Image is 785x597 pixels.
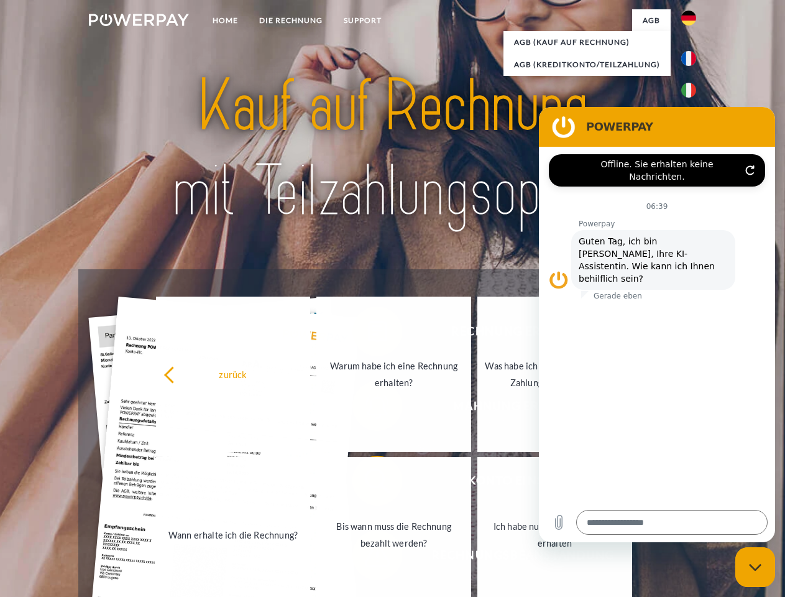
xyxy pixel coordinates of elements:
[485,358,625,391] div: Was habe ich noch offen, ist meine Zahlung eingegangen?
[503,31,671,53] a: AGB (Kauf auf Rechnung)
[681,11,696,25] img: de
[202,9,249,32] a: Home
[485,518,625,552] div: Ich habe nur eine Teillieferung erhalten
[477,297,632,452] a: Was habe ich noch offen, ist meine Zahlung eingegangen?
[324,518,464,552] div: Bis wann muss die Rechnung bezahlt werden?
[333,9,392,32] a: SUPPORT
[163,526,303,543] div: Wann erhalte ich die Rechnung?
[249,9,333,32] a: DIE RECHNUNG
[119,60,666,238] img: title-powerpay_de.svg
[503,53,671,76] a: AGB (Kreditkonto/Teilzahlung)
[324,358,464,391] div: Warum habe ich eine Rechnung erhalten?
[735,547,775,587] iframe: Schaltfläche zum Öffnen des Messaging-Fensters; Konversation läuft
[163,366,303,382] div: zurück
[681,83,696,98] img: it
[89,14,189,26] img: logo-powerpay-white.svg
[632,9,671,32] a: agb
[539,107,775,542] iframe: Messaging-Fenster
[681,51,696,66] img: fr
